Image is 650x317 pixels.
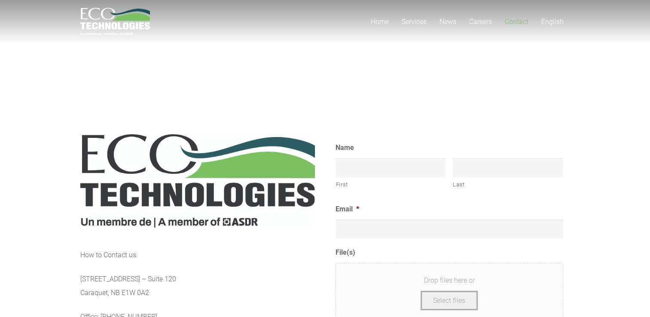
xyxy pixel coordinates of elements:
[469,18,492,26] span: Careers
[541,18,564,26] span: English
[80,248,315,262] p: How to Contact us:
[505,18,528,26] span: Contact
[336,178,446,192] label: First
[453,178,563,192] label: Last
[371,18,389,26] span: Home
[439,18,456,26] span: News
[336,143,354,152] label: Name
[346,274,552,287] span: Drop files here or
[336,205,359,214] label: Email
[80,8,150,36] a: logo_EcoTech_ASDR_RGB
[402,18,427,26] span: Services
[80,272,315,300] p: [STREET_ADDRESS] – Suite 120 Caraquet, NB E1W 0A2
[336,248,355,257] label: File(s)
[421,291,478,310] button: select files, file(s)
